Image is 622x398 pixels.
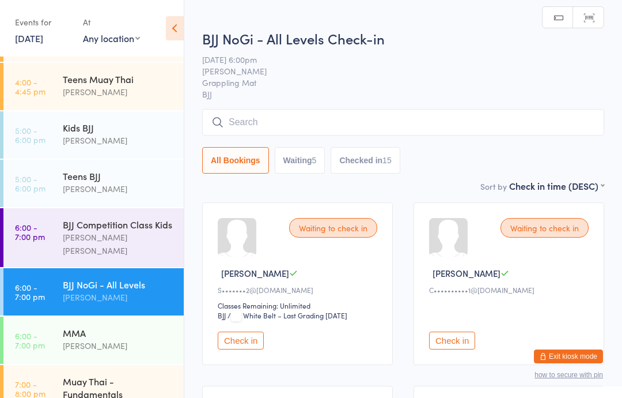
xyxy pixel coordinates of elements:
div: [PERSON_NAME] [63,85,174,99]
span: BJJ [202,88,604,100]
time: 6:00 - 7:00 pm [15,283,45,301]
div: Waiting to check in [289,218,377,238]
h2: BJJ NoGi - All Levels Check-in [202,29,604,48]
time: 7:00 - 8:00 pm [15,380,45,398]
div: MMA [63,326,174,339]
div: Check in time (DESC) [509,179,604,192]
div: [PERSON_NAME] [PERSON_NAME] [63,231,174,257]
div: 5 [312,156,317,165]
div: At [83,13,140,32]
div: Events for [15,13,71,32]
a: 6:00 -7:00 pmMMA[PERSON_NAME] [3,317,184,364]
time: 5:00 - 6:00 pm [15,126,45,144]
a: 5:00 -6:00 pmTeens BJJ[PERSON_NAME] [3,160,184,207]
div: C•••••••••• [429,285,592,295]
div: BJJ Competition Class Kids [63,218,174,231]
span: / White Belt – Last Grading [DATE] [227,310,347,320]
div: [PERSON_NAME] [63,339,174,352]
span: [DATE] 6:00pm [202,54,586,65]
a: 6:00 -7:00 pmBJJ Competition Class Kids[PERSON_NAME] [PERSON_NAME] [3,208,184,267]
button: Check in [218,332,264,350]
span: [PERSON_NAME] [202,65,586,77]
div: BJJ NoGi - All Levels [63,278,174,291]
div: [PERSON_NAME] [63,182,174,196]
a: [DATE] [15,32,43,44]
button: Waiting5 [275,147,325,174]
div: Any location [83,32,140,44]
div: Teens Muay Thai [63,73,174,85]
a: 6:00 -7:00 pmBJJ NoGi - All Levels[PERSON_NAME] [3,268,184,316]
button: All Bookings [202,147,269,174]
span: [PERSON_NAME] [221,267,289,279]
time: 6:00 - 7:00 pm [15,331,45,350]
time: 4:00 - 4:45 pm [15,77,45,96]
time: 6:00 - 7:00 pm [15,223,45,241]
label: Sort by [480,181,507,192]
button: Check in [429,332,475,350]
div: S••••••• [218,285,381,295]
div: Classes Remaining: Unlimited [218,301,381,310]
a: 5:00 -6:00 pmKids BJJ[PERSON_NAME] [3,111,184,159]
button: Checked in15 [331,147,400,174]
div: [PERSON_NAME] [63,134,174,147]
button: how to secure with pin [534,371,603,379]
div: 15 [382,156,392,165]
button: Exit kiosk mode [534,350,603,363]
div: BJJ [218,310,226,320]
div: [PERSON_NAME] [63,291,174,304]
input: Search [202,109,604,136]
time: 5:00 - 6:00 pm [15,174,45,193]
span: [PERSON_NAME] [433,267,500,279]
div: Waiting to check in [500,218,589,238]
span: Grappling Mat [202,77,586,88]
div: Kids BJJ [63,121,174,134]
a: 4:00 -4:45 pmTeens Muay Thai[PERSON_NAME] [3,63,184,110]
div: Teens BJJ [63,170,174,182]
